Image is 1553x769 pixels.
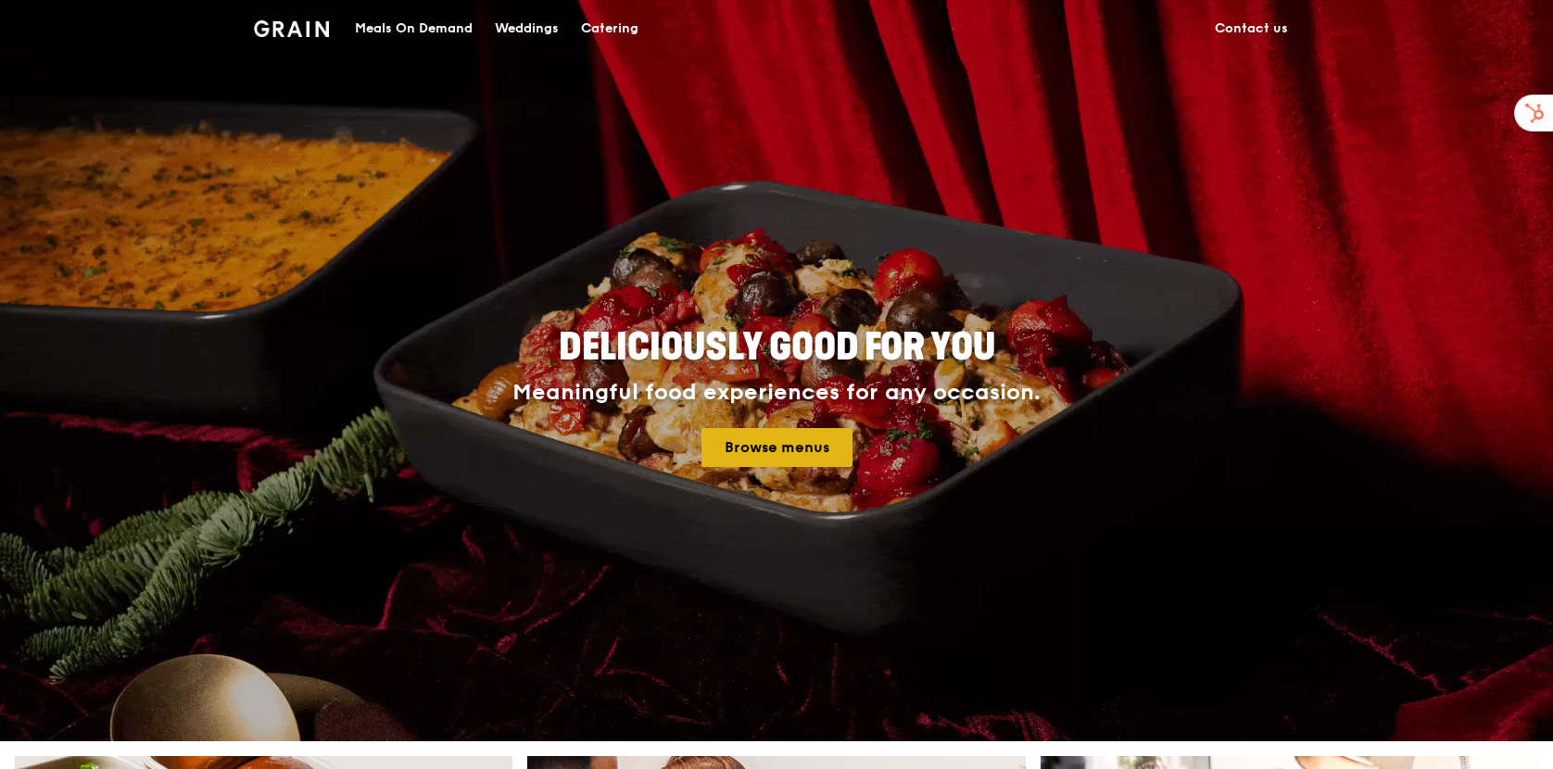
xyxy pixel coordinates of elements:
img: Grain [254,20,329,37]
a: Browse menus [701,428,852,467]
div: Meaningful food experiences for any occasion. [443,380,1110,406]
a: Catering [570,1,650,57]
div: Catering [581,1,638,57]
span: Deliciously good for you [559,325,995,370]
div: Meals On Demand [355,1,473,57]
a: Contact us [1204,1,1299,57]
div: Weddings [495,1,559,57]
a: Weddings [484,1,570,57]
